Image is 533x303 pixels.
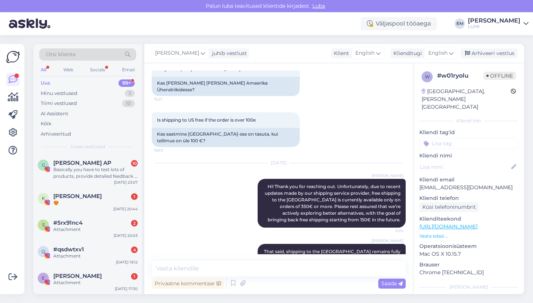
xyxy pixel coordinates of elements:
[154,96,182,102] span: 15:21
[118,79,135,87] div: 99+
[372,173,403,178] span: [PERSON_NAME]
[425,74,430,79] span: w
[53,226,138,233] div: Attachment
[116,259,138,265] div: [DATE] 19:12
[419,284,518,290] div: [PERSON_NAME]
[53,246,84,253] span: #qsdwtxv1
[361,17,437,30] div: Väljaspool tööaega
[419,152,518,160] p: Kliendi nimi
[419,215,518,223] p: Klienditeekond
[131,220,138,227] div: 2
[115,286,138,292] div: [DATE] 17:30
[113,206,138,212] div: [DATE] 20:44
[419,250,518,258] p: Mac OS X 10.15.7
[41,130,71,138] div: Arhiveeritud
[310,3,327,9] span: Luba
[53,200,138,206] div: 😍
[125,90,135,97] div: 3
[71,143,105,150] span: Uued vestlused
[419,118,518,124] div: Kliendi info
[62,65,75,75] div: Web
[455,18,465,29] div: EM
[121,65,136,75] div: Email
[155,49,199,57] span: [PERSON_NAME]
[122,100,135,107] div: 10
[419,233,518,239] p: Vaata edasi ...
[131,193,138,200] div: 1
[131,160,138,167] div: 10
[437,71,483,80] div: # w01ryolu
[41,79,50,87] div: Uus
[39,65,48,75] div: All
[53,273,102,279] span: Elis Loik
[41,100,77,107] div: Tiimi vestlused
[483,72,516,80] span: Offline
[428,49,447,57] span: English
[419,129,518,136] p: Kliendi tag'id
[419,223,477,230] a: [URL][DOMAIN_NAME]
[419,176,518,184] p: Kliendi email
[419,269,518,276] p: Chrome [TECHNICAL_ID]
[53,219,83,226] span: #5rx91nc4
[152,77,300,96] div: Kas [PERSON_NAME] [PERSON_NAME] Ameerika Ühendriikidesse?
[41,90,77,97] div: Minu vestlused
[154,147,182,153] span: 16:20
[53,193,102,200] span: Kristel Reseke
[419,202,479,212] div: Küsi telefoninumbrit
[376,228,403,234] span: 0:24
[152,160,406,166] div: [DATE]
[6,50,20,64] img: Askly Logo
[390,50,422,57] div: Klienditugi
[331,50,349,57] div: Klient
[420,163,510,171] input: Lisa nimi
[42,275,45,281] span: E
[131,273,138,280] div: 1
[152,128,300,147] div: Kas saatmine [GEOGRAPHIC_DATA]-sse on tasuta, kui tellimus on üle 100 €?
[265,184,402,222] span: Hi! Thank you for reaching out. Unfortunately, due to recent updates made by our shipping service...
[42,195,45,201] span: K
[42,222,45,228] span: 5
[41,110,68,118] div: AI Assistent
[419,242,518,250] p: Operatsioonisüsteem
[209,50,247,57] div: juhib vestlust
[355,49,375,57] span: English
[460,48,517,58] div: Arhiveeri vestlus
[46,51,76,58] span: Otsi kliente
[264,249,402,261] span: That said, shipping to the [GEOGRAPHIC_DATA] remains fully available, with a courier option curre...
[53,253,138,259] div: Attachment
[381,280,403,287] span: Saada
[419,261,518,269] p: Brauser
[422,88,511,111] div: [GEOGRAPHIC_DATA], [PERSON_NAME][GEOGRAPHIC_DATA]
[419,194,518,202] p: Kliendi telefon
[88,65,107,75] div: Socials
[419,138,518,149] input: Lisa tag
[157,117,256,123] span: Is shipping to US free if the order is over 100e
[41,120,51,127] div: Kõik
[42,162,45,168] span: G
[131,246,138,253] div: 4
[53,166,138,180] div: Basically you have to test lots of products, provide detailed feedback - in the return for the pr...
[372,238,403,244] span: [PERSON_NAME]
[114,180,138,185] div: [DATE] 23:07
[41,249,45,254] span: q
[53,160,111,166] span: Galina AP
[468,18,520,24] div: [PERSON_NAME]
[468,24,520,30] div: LUMI
[53,279,138,286] div: Attachment
[419,184,518,191] p: [EMAIL_ADDRESS][DOMAIN_NAME]
[114,233,138,238] div: [DATE] 20:03
[468,18,529,30] a: [PERSON_NAME]LUMI
[152,279,224,289] div: Privaatne kommentaar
